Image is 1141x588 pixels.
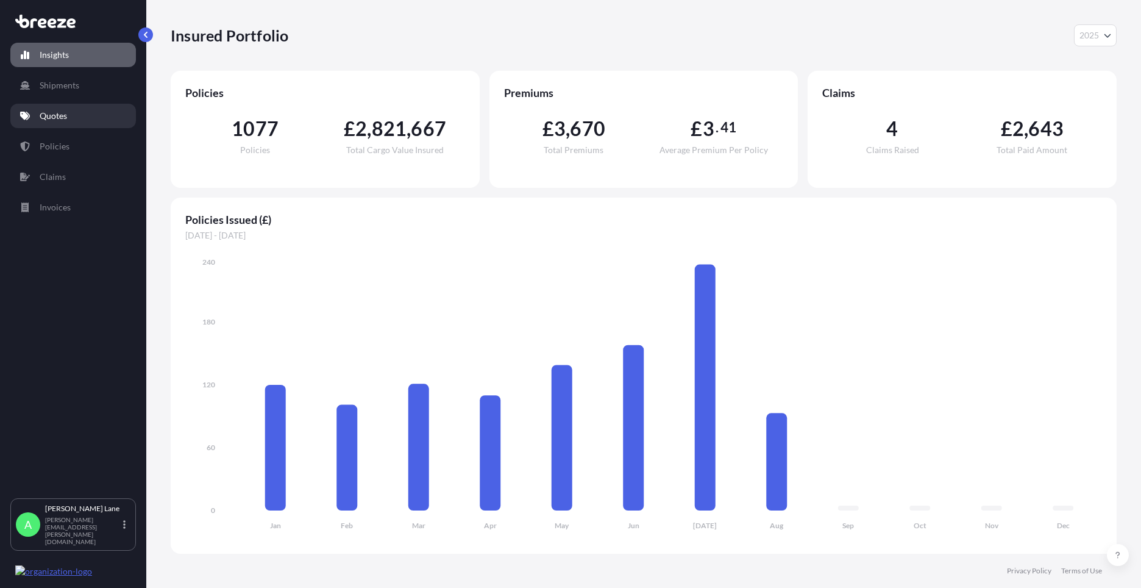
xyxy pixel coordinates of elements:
[703,119,714,138] span: 3
[40,79,79,91] p: Shipments
[866,146,919,154] span: Claims Raised
[202,317,215,326] tspan: 180
[1012,119,1024,138] span: 2
[1024,119,1028,138] span: ,
[207,443,215,452] tspan: 60
[1061,566,1102,576] a: Terms of Use
[240,146,270,154] span: Policies
[659,146,768,154] span: Average Premium Per Policy
[555,521,569,530] tspan: May
[45,504,121,514] p: [PERSON_NAME] Lane
[346,146,444,154] span: Total Cargo Value Insured
[770,521,784,530] tspan: Aug
[985,521,999,530] tspan: Nov
[40,201,71,213] p: Invoices
[504,85,784,100] span: Premiums
[202,380,215,389] tspan: 120
[341,521,353,530] tspan: Feb
[355,119,367,138] span: 2
[914,521,926,530] tspan: Oct
[171,26,288,45] p: Insured Portfolio
[628,521,639,530] tspan: Jun
[185,229,1102,242] span: [DATE] - [DATE]
[412,521,425,530] tspan: Mar
[40,110,67,122] p: Quotes
[40,140,69,152] p: Policies
[24,518,32,531] span: A
[202,257,215,267] tspan: 240
[484,521,497,530] tspan: Apr
[211,506,215,515] tspan: 0
[344,119,355,138] span: £
[997,146,1067,154] span: Total Paid Amount
[40,49,69,61] p: Insights
[720,123,736,132] span: 41
[691,119,702,138] span: £
[270,521,281,530] tspan: Jan
[1001,119,1012,138] span: £
[1057,521,1070,530] tspan: Dec
[716,123,719,132] span: .
[554,119,566,138] span: 3
[10,43,136,67] a: Insights
[1028,119,1064,138] span: 643
[1074,24,1117,46] button: Year Selector
[566,119,570,138] span: ,
[10,165,136,189] a: Claims
[544,146,603,154] span: Total Premiums
[822,85,1102,100] span: Claims
[40,171,66,183] p: Claims
[407,119,411,138] span: ,
[10,73,136,98] a: Shipments
[1007,566,1051,576] a: Privacy Policy
[10,104,136,128] a: Quotes
[842,521,854,530] tspan: Sep
[372,119,407,138] span: 821
[232,119,279,138] span: 1077
[10,134,136,159] a: Policies
[15,565,92,578] img: organization-logo
[185,212,1102,227] span: Policies Issued (£)
[367,119,371,138] span: ,
[886,119,898,138] span: 4
[10,195,136,220] a: Invoices
[185,85,465,100] span: Policies
[693,521,717,530] tspan: [DATE]
[542,119,554,138] span: £
[45,516,121,545] p: [PERSON_NAME][EMAIL_ADDRESS][PERSON_NAME][DOMAIN_NAME]
[1079,29,1099,41] span: 2025
[570,119,605,138] span: 670
[411,119,446,138] span: 667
